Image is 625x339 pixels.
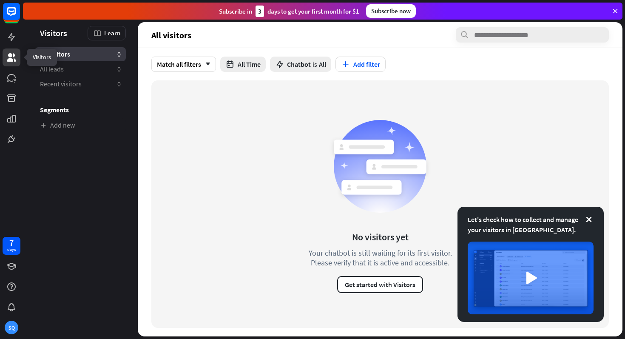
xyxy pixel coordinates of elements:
[117,80,121,88] aside: 0
[256,6,264,17] div: 3
[35,105,126,114] h3: Segments
[40,80,82,88] span: Recent visitors
[352,231,409,243] div: No visitors yet
[35,118,126,132] a: Add new
[319,60,326,68] span: All
[7,3,32,29] button: Open LiveChat chat widget
[7,247,16,253] div: days
[151,57,216,72] div: Match all filters
[312,60,317,68] span: is
[3,237,20,255] a: 7 days
[220,57,266,72] button: All Time
[40,28,67,38] span: Visitors
[5,321,18,334] div: SQ
[35,77,126,91] a: Recent visitors 0
[117,65,121,74] aside: 0
[293,248,467,268] div: Your chatbot is still waiting for its first visitor. Please verify that it is active and accessible.
[219,6,359,17] div: Subscribe in days to get your first month for $1
[40,65,64,74] span: All leads
[9,239,14,247] div: 7
[468,214,594,235] div: Let's check how to collect and manage your visitors in [GEOGRAPHIC_DATA].
[151,30,191,40] span: All visitors
[40,50,70,59] span: All visitors
[35,62,126,76] a: All leads 0
[366,4,416,18] div: Subscribe now
[287,60,311,68] span: Chatbot
[468,242,594,314] img: image
[335,57,386,72] button: Add filter
[201,62,210,67] i: arrow_down
[104,29,120,37] span: Learn
[337,276,423,293] button: Get started with Visitors
[117,50,121,59] aside: 0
